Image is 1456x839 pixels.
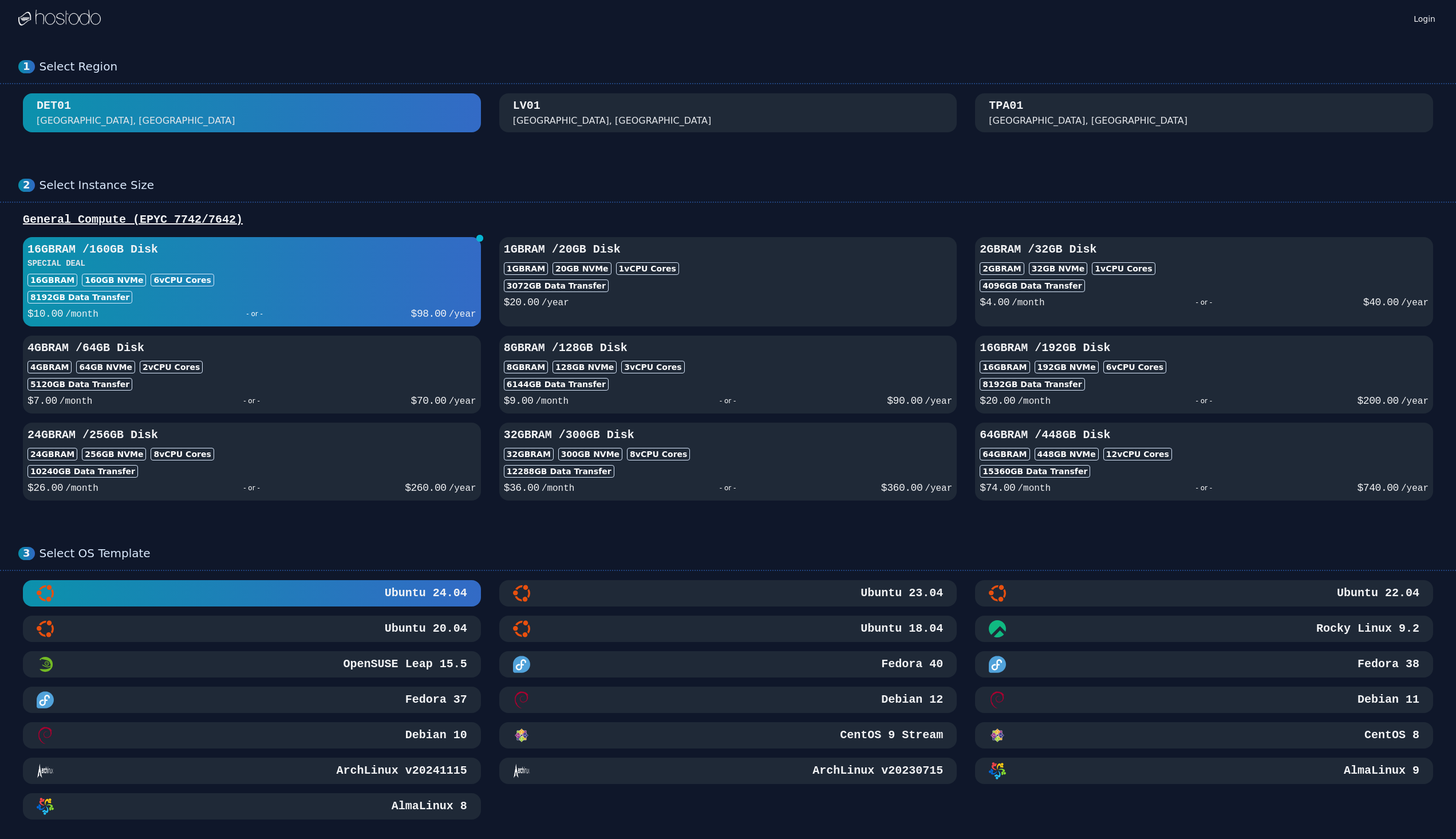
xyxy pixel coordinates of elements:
[558,448,622,460] div: 300 GB NVMe
[82,448,146,460] div: 256 GB NVMe
[542,298,569,308] span: /year
[858,621,943,637] h3: Ubuntu 18.04
[989,114,1187,128] div: [GEOGRAPHIC_DATA], [GEOGRAPHIC_DATA]
[989,762,1006,779] img: AlmaLinux 9
[513,585,530,602] img: Ubuntu 23.04
[449,396,476,407] span: /year
[980,378,1084,391] div: 8192 GB Data Transfer
[23,580,481,606] button: Ubuntu 24.04Ubuntu 24.04
[975,687,1433,713] button: Debian 11Debian 11
[975,93,1433,132] button: TPA01 [GEOGRAPHIC_DATA], [GEOGRAPHIC_DATA]
[980,242,1429,258] h3: 2GB RAM / 32 GB Disk
[1363,297,1399,308] span: $ 40.00
[23,423,481,501] button: 24GBRAM /256GB Disk24GBRAM256GB NVMe8vCPU Cores10240GB Data Transfer$26.00/month- or -$260.00/year
[411,395,447,407] span: $ 70.00
[37,656,54,673] img: OpenSUSE Leap 15.5 Minimal
[810,763,943,779] h3: ArchLinux v20230715
[980,395,1015,407] span: $ 20.00
[1035,448,1099,460] div: 448 GB NVMe
[504,378,609,391] div: 6144 GB Data Transfer
[1103,361,1166,373] div: 6 vCPU Cores
[23,687,481,713] button: Fedora 37Fedora 37
[1029,262,1088,275] div: 32 GB NVMe
[405,482,446,494] span: $ 260.00
[1103,448,1172,460] div: 12 vCPU Cores
[1401,298,1429,308] span: /year
[553,262,611,275] div: 20 GB NVMe
[975,651,1433,677] button: Fedora 38Fedora 38
[1358,395,1399,407] span: $ 200.00
[40,178,1438,192] div: Select Instance Size
[975,758,1433,784] button: AlmaLinux 9AlmaLinux 9
[980,361,1029,373] div: 16GB RAM
[989,585,1006,602] img: Ubuntu 22.04
[513,98,540,114] div: LV01
[504,482,539,494] span: $ 36.00
[1314,621,1419,637] h3: Rocky Linux 9.2
[980,427,1429,443] h3: 64GB RAM / 448 GB Disk
[553,361,617,373] div: 128 GB NVMe
[382,585,467,601] h3: Ubuntu 24.04
[1012,298,1045,308] span: /month
[40,546,1438,561] div: Select OS Template
[1358,482,1399,494] span: $ 740.00
[504,262,548,275] div: 1GB RAM
[1035,361,1099,373] div: 192 GB NVMe
[925,396,952,407] span: /year
[504,361,548,373] div: 8GB RAM
[60,396,93,407] span: /month
[382,621,467,637] h3: Ubuntu 20.04
[858,585,943,601] h3: Ubuntu 23.04
[980,465,1090,478] div: 15360 GB Data Transfer
[975,580,1433,606] button: Ubuntu 22.04Ubuntu 22.04
[23,758,481,784] button: ArchLinux v20241115ArchLinux v20241115
[504,395,534,407] span: $ 9.00
[1335,585,1419,601] h3: Ubuntu 22.04
[403,692,467,708] h3: Fedora 37
[499,93,957,132] button: LV01 [GEOGRAPHIC_DATA], [GEOGRAPHIC_DATA]
[975,722,1433,749] button: CentOS 8CentOS 8
[504,279,609,292] div: 3072 GB Data Transfer
[980,262,1024,275] div: 2GB RAM
[499,722,957,749] button: CentOS 9 StreamCentOS 9 Stream
[504,242,953,258] h3: 1GB RAM / 20 GB Disk
[616,262,679,275] div: 1 vCPU Cores
[1017,396,1051,407] span: /month
[887,395,922,407] span: $ 90.00
[1355,692,1419,708] h3: Debian 11
[23,616,481,642] button: Ubuntu 20.04Ubuntu 20.04
[449,309,476,320] span: /year
[27,395,57,407] span: $ 7.00
[925,483,952,494] span: /year
[499,237,957,326] button: 1GBRAM /20GB Disk1GBRAM20GB NVMe1vCPU Cores3072GB Data Transfer$20.00/year
[65,483,98,494] span: /month
[980,482,1015,494] span: $ 74.00
[980,340,1429,356] h3: 16GB RAM / 192 GB Disk
[341,656,467,672] h3: OpenSUSE Leap 15.5
[1355,656,1419,672] h3: Fedora 38
[879,656,943,672] h3: Fedora 40
[27,465,138,478] div: 10240 GB Data Transfer
[499,423,957,501] button: 32GBRAM /300GB Disk32GBRAM300GB NVMe8vCPU Cores12288GB Data Transfer$36.00/month- or -$360.00/year
[23,237,481,326] button: 16GBRAM /160GB DiskSPECIAL DEAL16GBRAM160GB NVMe6vCPU Cores8192GB Data Transfer$10.00/month- or -...
[1017,483,1051,494] span: /month
[879,692,943,708] h3: Debian 12
[975,336,1433,413] button: 16GBRAM /192GB Disk16GBRAM192GB NVMe6vCPU Cores8192GB Data Transfer$20.00/month- or -$200.00/year
[989,656,1006,673] img: Fedora 38
[1362,727,1419,743] h3: CentOS 8
[504,297,539,308] span: $ 20.00
[504,448,554,460] div: 32GB RAM
[569,393,887,409] div: - or -
[535,396,569,407] span: /month
[27,258,476,269] h3: SPECIAL DEAL
[18,547,35,560] div: 3
[980,279,1084,292] div: 4096 GB Data Transfer
[27,340,476,356] h3: 4GB RAM / 64 GB Disk
[1051,393,1357,409] div: - or -
[23,336,481,413] button: 4GBRAM /64GB Disk4GBRAM64GB NVMe2vCPU Cores5120GB Data Transfer$7.00/month- or -$70.00/year
[513,620,530,637] img: Ubuntu 18.04
[989,691,1006,708] img: Debian 11
[82,274,146,286] div: 160 GB NVMe
[542,483,575,494] span: /month
[1341,763,1419,779] h3: AlmaLinux 9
